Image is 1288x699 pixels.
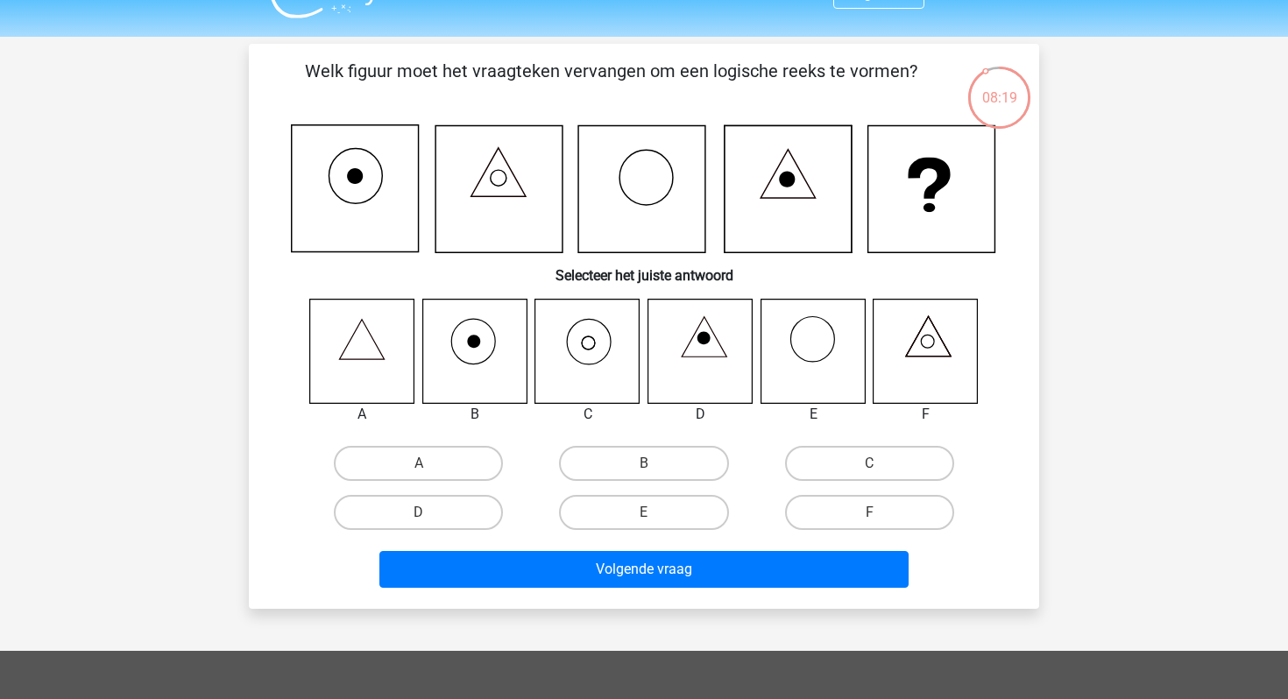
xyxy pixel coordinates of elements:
h6: Selecteer het juiste antwoord [277,253,1011,284]
label: D [334,495,503,530]
div: 08:19 [966,65,1032,109]
div: F [860,404,992,425]
label: F [785,495,954,530]
label: C [785,446,954,481]
div: B [409,404,541,425]
label: B [559,446,728,481]
div: A [296,404,428,425]
label: E [559,495,728,530]
div: E [747,404,880,425]
label: A [334,446,503,481]
p: Welk figuur moet het vraagteken vervangen om een logische reeks te vormen? [277,58,945,110]
button: Volgende vraag [379,551,909,588]
div: D [634,404,767,425]
div: C [521,404,654,425]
